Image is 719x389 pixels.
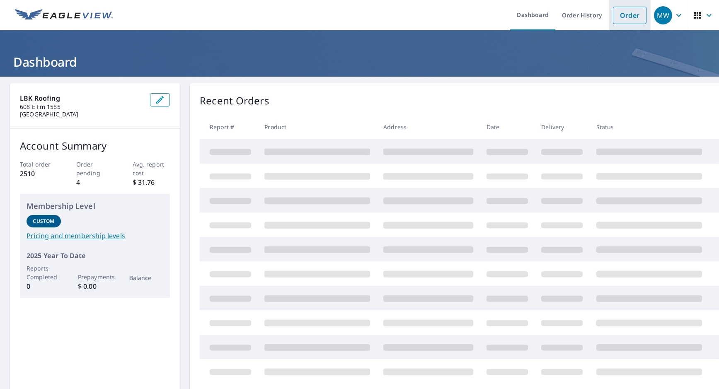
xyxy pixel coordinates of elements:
p: Recent Orders [200,93,269,108]
p: Balance [129,273,164,282]
th: Delivery [535,115,589,139]
img: EV Logo [15,9,113,22]
p: 608 E Fm 1585 [20,103,143,111]
p: [GEOGRAPHIC_DATA] [20,111,143,118]
p: $ 0.00 [78,281,112,291]
th: Report # [200,115,258,139]
th: Status [590,115,709,139]
p: Reports Completed [27,264,61,281]
p: Prepayments [78,273,112,281]
th: Date [480,115,535,139]
a: Order [613,7,646,24]
p: 2510 [20,169,58,179]
p: Avg. report cost [133,160,170,177]
p: LBK Roofing [20,93,143,103]
p: 4 [76,177,114,187]
h1: Dashboard [10,53,709,70]
p: Membership Level [27,201,163,212]
div: MW [654,6,672,24]
a: Pricing and membership levels [27,231,163,241]
th: Address [377,115,480,139]
p: Custom [33,217,54,225]
p: Account Summary [20,138,170,153]
p: Order pending [76,160,114,177]
p: Total order [20,160,58,169]
p: 0 [27,281,61,291]
th: Product [258,115,377,139]
p: $ 31.76 [133,177,170,187]
p: 2025 Year To Date [27,251,163,261]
